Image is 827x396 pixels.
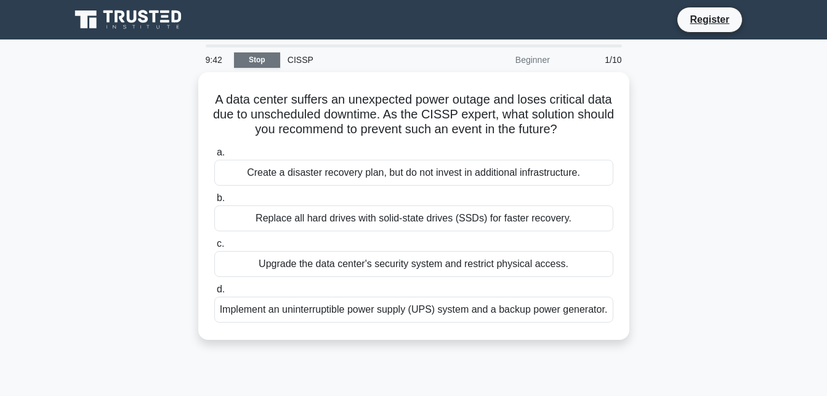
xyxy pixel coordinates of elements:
span: a. [217,147,225,157]
a: Stop [234,52,280,68]
div: Replace all hard drives with solid-state drives (SSDs) for faster recovery. [214,205,613,231]
div: Implement an uninterruptible power supply (UPS) system and a backup power generator. [214,297,613,323]
span: b. [217,192,225,203]
div: Create a disaster recovery plan, but do not invest in additional infrastructure. [214,160,613,186]
span: d. [217,284,225,294]
div: CISSP [280,47,450,72]
a: Register [682,12,736,27]
div: 1/10 [557,47,629,72]
div: 9:42 [198,47,234,72]
div: Upgrade the data center's security system and restrict physical access. [214,251,613,277]
h5: A data center suffers an unexpected power outage and loses critical data due to unscheduled downt... [213,92,615,138]
span: c. [217,238,224,249]
div: Beginner [450,47,557,72]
